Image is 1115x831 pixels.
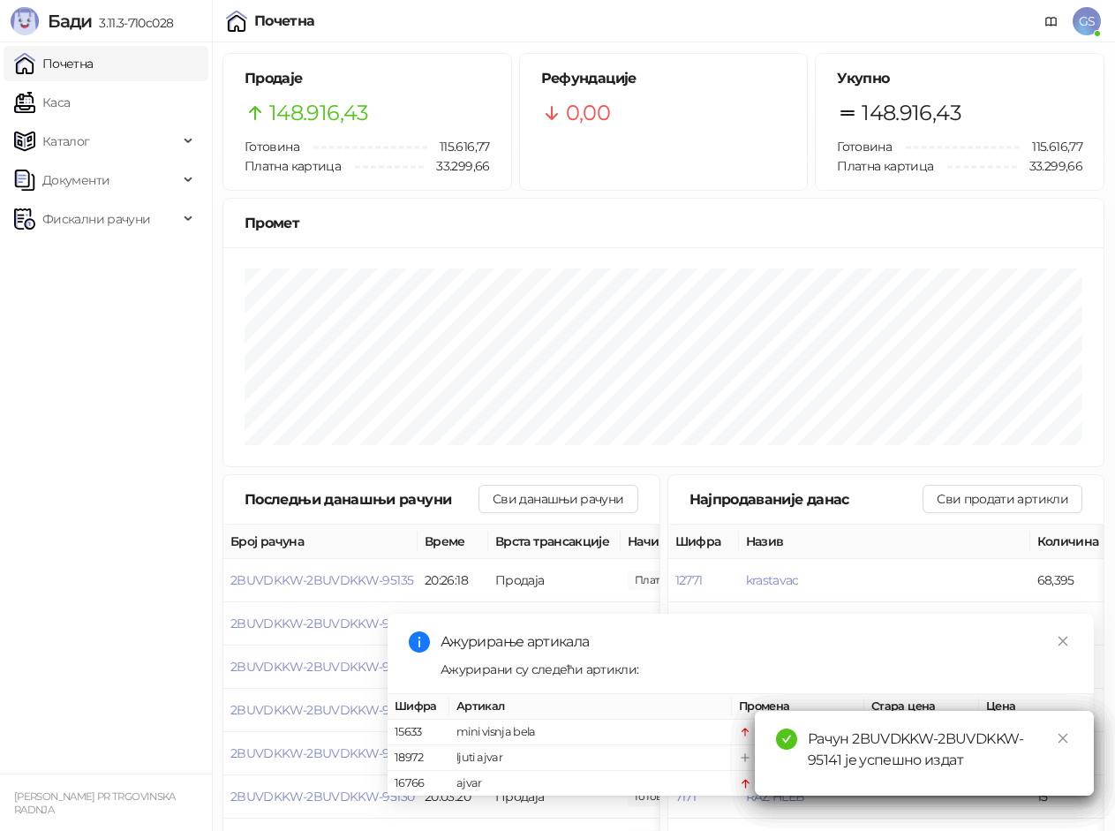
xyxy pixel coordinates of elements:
[488,559,621,602] td: Продаја
[1073,7,1101,35] span: GS
[837,68,1082,89] h5: Укупно
[746,572,799,588] button: krastavac
[230,659,413,675] button: 2BUVDKKW-2BUVDKKW-95133
[388,745,449,771] td: 18972
[1053,631,1073,651] a: Close
[388,771,449,797] td: 16766
[441,660,1073,679] div: Ажурирани су следећи артикли:
[14,790,176,816] small: [PERSON_NAME] PR TRGOVINSKA RADNJA
[245,139,299,155] span: Готовина
[230,789,414,805] button: 2BUVDKKW-2BUVDKKW-95130
[11,7,39,35] img: Logo
[739,525,1030,559] th: Назив
[42,201,150,237] span: Фискални рачуни
[837,158,933,174] span: Платна картица
[245,488,478,510] div: Последњи данашњи рачуни
[923,485,1082,513] button: Сви продати артикли
[1030,559,1110,602] td: 68,395
[449,720,732,745] td: mini visnja bela
[42,162,109,198] span: Документи
[269,96,369,130] span: 148.916,43
[48,11,92,32] span: Бади
[1057,732,1069,744] span: close
[1037,7,1066,35] a: Документација
[245,212,1082,234] div: Промет
[254,14,315,28] div: Почетна
[449,771,732,797] td: ajvar
[979,694,1094,720] th: Цена
[418,559,488,602] td: 20:26:18
[449,745,732,771] td: ljuti ajvar
[418,525,488,559] th: Време
[418,602,488,646] td: 20:19:33
[488,525,621,559] th: Врста трансакције
[388,720,449,745] td: 15633
[388,694,449,720] th: Шифра
[441,631,1073,653] div: Ажурирање артикала
[223,525,418,559] th: Број рачуна
[668,525,739,559] th: Шифра
[808,729,1073,771] div: Рачун 2BUVDKKW-2BUVDKKW-95141 је успешно издат
[230,745,411,761] button: 2BUVDKKW-2BUVDKKW-95131
[14,85,70,120] a: Каса
[427,137,490,156] span: 115.616,77
[675,572,703,588] button: 12771
[864,694,979,720] th: Стара цена
[541,68,787,89] h5: Рефундације
[92,15,173,31] span: 3.11.3-710c028
[566,96,610,130] span: 0,00
[1030,602,1110,646] td: 35
[230,702,413,718] button: 2BUVDKKW-2BUVDKKW-95132
[245,68,490,89] h5: Продаје
[409,631,430,653] span: info-circle
[245,158,341,174] span: Платна картица
[1053,729,1073,748] a: Close
[230,572,413,588] button: 2BUVDKKW-2BUVDKKW-95135
[230,616,414,631] button: 2BUVDKKW-2BUVDKKW-95134
[621,525,797,559] th: Начини плаћања
[1030,525,1110,559] th: Количина
[732,694,864,720] th: Промена
[42,124,90,159] span: Каталог
[449,694,732,720] th: Артикал
[14,46,94,81] a: Почетна
[776,729,797,750] span: check-circle
[628,570,722,590] span: 3.973,70
[488,602,621,646] td: Продаја
[478,485,637,513] button: Сви данашњи рачуни
[1020,137,1082,156] span: 115.616,77
[862,96,961,130] span: 148.916,43
[689,488,923,510] div: Најпродаваније данас
[1057,635,1069,647] span: close
[1017,156,1082,176] span: 33.299,66
[424,156,489,176] span: 33.299,66
[837,139,892,155] span: Готовина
